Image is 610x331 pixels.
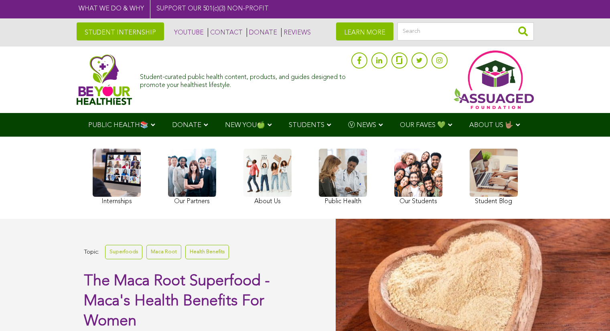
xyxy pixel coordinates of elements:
a: REVIEWS [281,28,311,37]
a: CONTACT [208,28,243,37]
input: Search [397,22,534,40]
a: Superfoods [105,245,142,259]
span: NEW YOU🍏 [225,122,265,129]
span: The Maca Root Superfood - Maca's Health Benefits For Women [84,274,270,329]
a: YOUTUBE [172,28,204,37]
span: STUDENTS [289,122,324,129]
a: DONATE [247,28,277,37]
img: glassdoor [396,56,402,64]
span: DONATE [172,122,201,129]
div: Student-curated public health content, products, and guides designed to promote your healthiest l... [140,70,347,89]
span: Topic: [84,247,99,258]
a: LEARN MORE [336,22,393,40]
iframe: Chat Widget [570,293,610,331]
span: Ⓥ NEWS [348,122,376,129]
span: OUR FAVES 💚 [400,122,446,129]
a: STUDENT INTERNSHIP [77,22,164,40]
span: ABOUT US 🤟🏽 [469,122,513,129]
a: Maca Root [146,245,181,259]
a: Health Benefits [185,245,229,259]
div: Navigation Menu [77,113,534,137]
img: Assuaged [77,54,132,105]
span: PUBLIC HEALTH📚 [88,122,148,129]
img: Assuaged App [454,50,534,109]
